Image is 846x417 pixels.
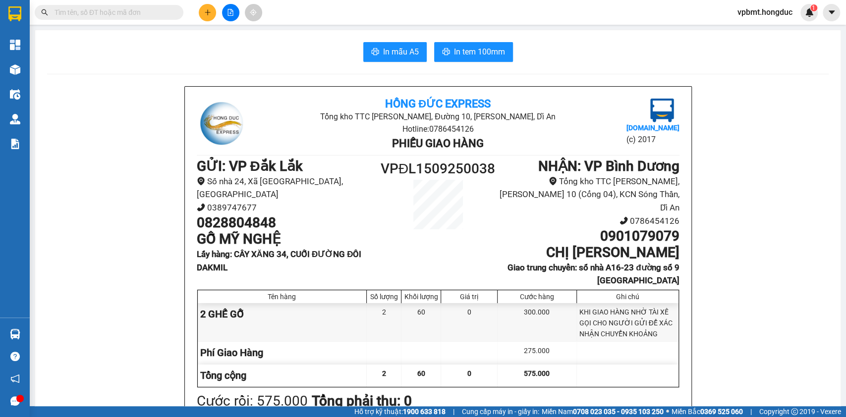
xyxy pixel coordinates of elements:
[197,177,205,185] span: environment
[10,374,20,383] span: notification
[10,329,20,339] img: warehouse-icon
[354,406,446,417] span: Hỗ trợ kỹ thuật:
[403,408,446,416] strong: 1900 633 818
[198,342,367,364] div: Phí Giao Hàng
[453,406,454,417] span: |
[441,303,498,341] div: 0
[442,48,450,57] span: printer
[700,408,743,416] strong: 0369 525 060
[573,408,664,416] strong: 0708 023 035 - 0935 103 250
[245,4,262,21] button: aim
[392,137,484,150] b: Phiếu giao hàng
[10,396,20,406] span: message
[227,9,234,16] span: file-add
[434,42,513,62] button: printerIn tem 100mm
[810,4,817,11] sup: 1
[312,393,412,409] b: Tổng phải thu: 0
[812,4,815,11] span: 1
[382,369,386,377] span: 2
[41,9,48,16] span: search
[498,342,576,364] div: 275.000
[577,303,678,341] div: KHI GIAO HÀNG NHỜ TÀI XẾ GỌI CHO NGƯỜI GỬI ĐỂ XÁC NHẬN CHUYỂN KHOẢNG
[805,8,814,17] img: icon-new-feature
[672,406,743,417] span: Miền Bắc
[827,8,836,17] span: caret-down
[538,158,679,174] b: NHẬN : VP Bình Dương
[277,123,599,135] li: Hotline: 0786454126
[204,9,211,16] span: plus
[417,369,425,377] span: 60
[197,175,378,201] li: Số nhà 24, Xã [GEOGRAPHIC_DATA], [GEOGRAPHIC_DATA]
[750,406,752,417] span: |
[454,46,505,58] span: In tem 100mm
[10,64,20,75] img: warehouse-icon
[444,293,495,301] div: Giá trị
[197,390,308,412] div: Cước rồi : 575.000
[549,177,557,185] span: environment
[197,214,378,231] h1: 0828804848
[524,369,550,377] span: 575.000
[55,7,171,18] input: Tìm tên, số ĐT hoặc mã đơn
[197,99,246,148] img: logo.jpg
[542,406,664,417] span: Miền Nam
[823,4,840,21] button: caret-down
[197,231,378,248] h1: GỖ MỸ NGHỆ
[626,124,679,132] b: [DOMAIN_NAME]
[10,352,20,361] span: question-circle
[198,303,367,341] div: 2 GHẾ GỖ
[367,303,401,341] div: 2
[197,158,303,174] b: GỬI : VP Đắk Lắk
[10,40,20,50] img: dashboard-icon
[467,369,471,377] span: 0
[730,6,800,18] span: vpbmt.hongduc
[579,293,676,301] div: Ghi chú
[666,410,669,414] span: ⚪️
[383,46,419,58] span: In mẫu A5
[498,228,679,245] h1: 0901079079
[620,216,628,225] span: phone
[199,4,216,21] button: plus
[498,175,679,214] li: Tổng kho TTC [PERSON_NAME], [PERSON_NAME] 10 (Cổng 04), KCN Sóng Thần, Dĩ An
[200,369,246,381] span: Tổng cộng
[10,89,20,100] img: warehouse-icon
[197,203,205,211] span: phone
[650,99,674,122] img: logo.jpg
[404,293,438,301] div: Khối lượng
[363,42,427,62] button: printerIn mẫu A5
[626,133,679,146] li: (c) 2017
[498,303,576,341] div: 300.000
[508,262,679,286] b: Giao trung chuyển: số nhà A16-23 đường số 9 [GEOGRAPHIC_DATA]
[8,6,21,21] img: logo-vxr
[498,214,679,228] li: 0786454126
[277,110,599,123] li: Tổng kho TTC [PERSON_NAME], Đường 10, [PERSON_NAME], Dĩ An
[200,293,364,301] div: Tên hàng
[462,406,539,417] span: Cung cấp máy in - giấy in:
[500,293,573,301] div: Cước hàng
[10,139,20,149] img: solution-icon
[498,244,679,261] h1: CHỊ [PERSON_NAME]
[10,114,20,124] img: warehouse-icon
[369,293,398,301] div: Số lượng
[250,9,257,16] span: aim
[197,249,362,272] b: Lấy hàng : CÂY XĂNG 34, CUỐI ĐƯỜNG ĐÔI DAKMIL
[197,201,378,214] li: 0389747677
[378,158,499,180] h1: VPĐL1509250038
[791,408,798,415] span: copyright
[401,303,441,341] div: 60
[385,98,491,110] b: Hồng Đức Express
[222,4,239,21] button: file-add
[371,48,379,57] span: printer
